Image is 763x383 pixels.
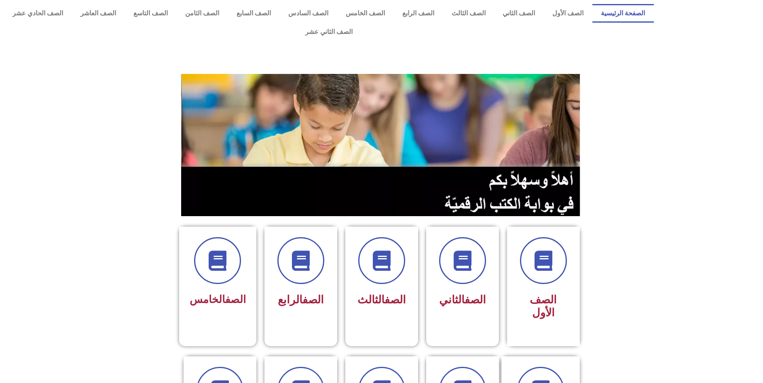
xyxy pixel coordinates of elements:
[544,4,592,23] a: الصف الأول
[177,4,228,23] a: الصف الثامن
[190,293,246,305] span: الخامس
[302,293,324,306] a: الصف
[279,4,337,23] a: الصف السادس
[4,4,72,23] a: الصف الحادي عشر
[337,4,393,23] a: الصف الخامس
[385,293,406,306] a: الصف
[530,293,557,319] span: الصف الأول
[439,293,486,306] span: الثاني
[465,293,486,306] a: الصف
[72,4,125,23] a: الصف العاشر
[357,293,406,306] span: الثالث
[494,4,544,23] a: الصف الثاني
[4,23,654,41] a: الصف الثاني عشر
[443,4,494,23] a: الصف الثالث
[592,4,654,23] a: الصفحة الرئيسية
[393,4,443,23] a: الصف الرابع
[228,4,280,23] a: الصف السابع
[125,4,177,23] a: الصف التاسع
[278,293,324,306] span: الرابع
[225,293,246,305] a: الصف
